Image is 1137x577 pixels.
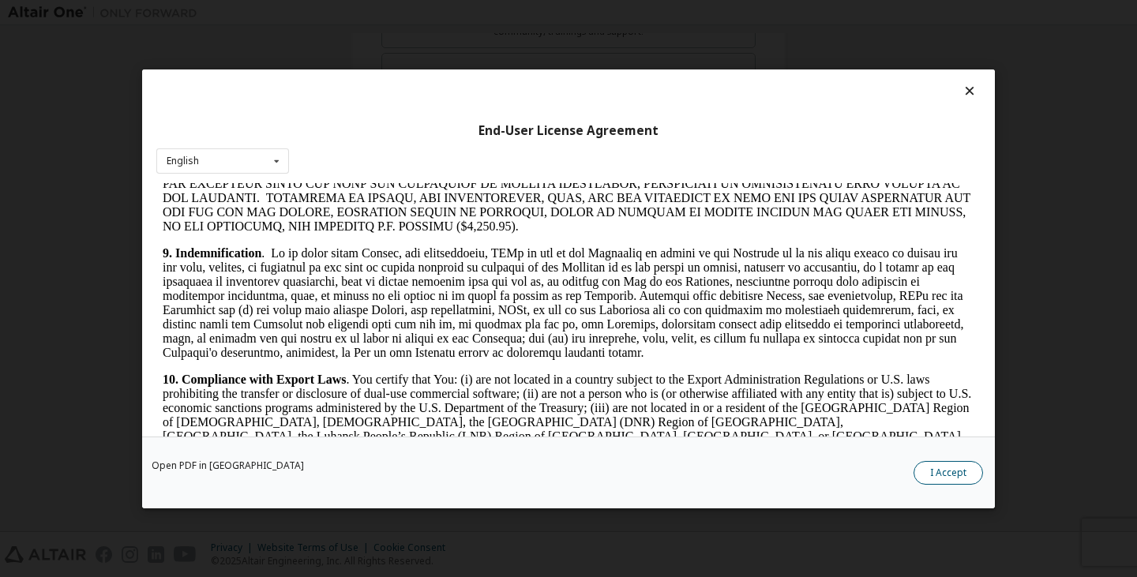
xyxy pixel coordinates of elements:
div: English [167,156,199,166]
p: . Lo ip dolor sitam Consec, adi elitseddoeiu, TEMp in utl et dol Magnaaliq en admini ve qui Nostr... [6,63,818,177]
button: I Accept [914,460,983,484]
p: . You certify that You: (i) are not located in a country subject to the Export Administration Reg... [6,189,818,289]
div: End-User License Agreement [156,122,981,138]
a: Open PDF in [GEOGRAPHIC_DATA] [152,460,304,470]
strong: 10. Compliance with Export Laws [6,189,189,203]
strong: 9. Indemnification [6,63,105,77]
